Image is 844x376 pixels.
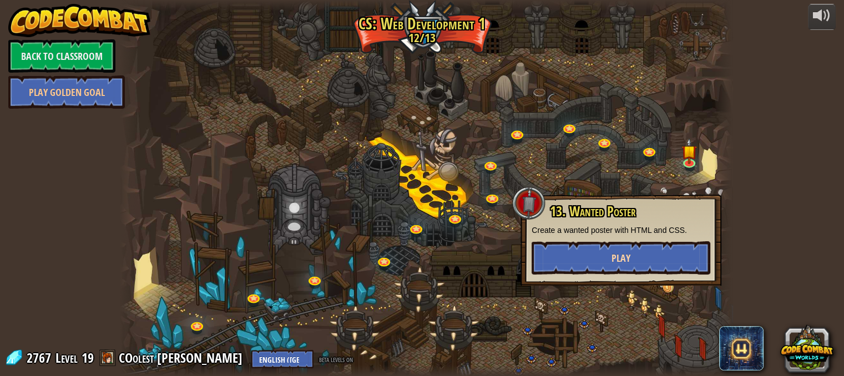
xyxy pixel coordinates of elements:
[8,75,125,109] a: Play Golden Goal
[27,349,54,367] span: 2767
[808,4,836,30] button: Adjust volume
[550,202,636,221] span: 13. Wanted Poster
[8,4,150,37] img: CodeCombat - Learn how to code by playing a game
[682,138,697,164] img: level-banner-started.png
[611,251,630,265] span: Play
[532,241,710,275] button: Play
[319,354,353,364] span: beta levels on
[119,349,246,367] a: COolest [PERSON_NAME]
[82,349,94,367] span: 19
[8,39,115,73] a: Back to Classroom
[532,225,710,236] p: Create a wanted poster with HTML and CSS.
[55,349,78,367] span: Level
